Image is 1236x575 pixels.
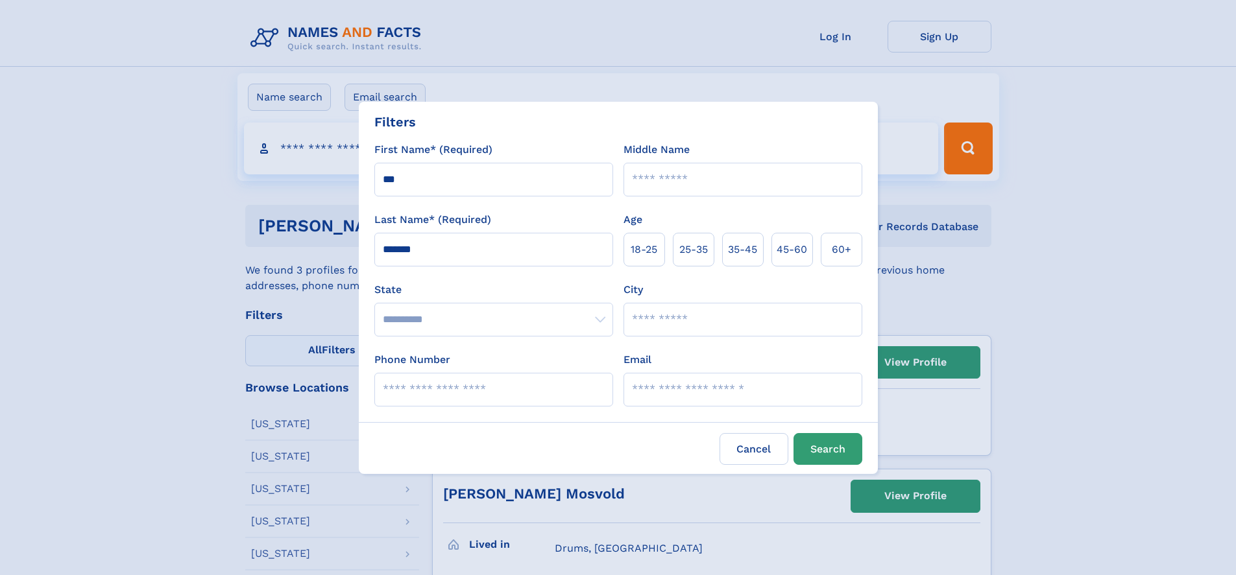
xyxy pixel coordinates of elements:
span: 45‑60 [777,242,807,257]
span: 60+ [832,242,851,257]
label: First Name* (Required) [374,142,492,158]
label: Last Name* (Required) [374,212,491,228]
label: State [374,282,613,298]
span: 18‑25 [631,242,657,257]
span: 35‑45 [728,242,757,257]
div: Filters [374,112,416,132]
button: Search [794,433,862,465]
label: City [624,282,643,298]
label: Age [624,212,642,228]
span: 25‑35 [679,242,708,257]
label: Email [624,352,651,368]
label: Middle Name [624,142,690,158]
label: Cancel [720,433,788,465]
label: Phone Number [374,352,450,368]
